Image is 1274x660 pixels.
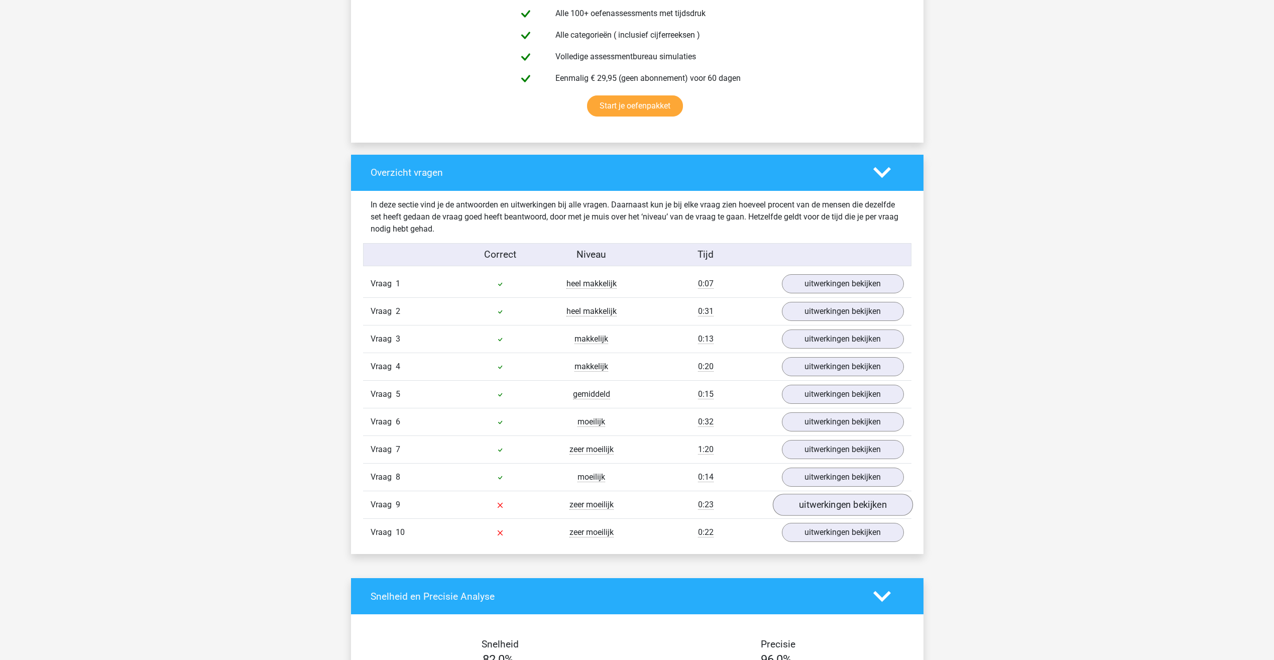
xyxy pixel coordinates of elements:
span: moeilijk [577,417,605,427]
span: gemiddeld [573,389,610,399]
a: uitwerkingen bekijken [782,523,904,542]
span: Vraag [371,305,396,317]
span: 0:23 [698,500,714,510]
span: 5 [396,389,400,399]
span: makkelijk [574,334,608,344]
a: Start je oefenpakket [587,95,683,117]
h4: Precisie [649,638,908,650]
a: uitwerkingen bekijken [782,357,904,376]
span: Vraag [371,333,396,345]
div: In deze sectie vind je de antwoorden en uitwerkingen bij alle vragen. Daarnaast kun je bij elke v... [363,199,911,235]
span: 0:31 [698,306,714,316]
a: uitwerkingen bekijken [772,494,912,516]
h4: Snelheid [371,638,630,650]
a: uitwerkingen bekijken [782,329,904,349]
span: 7 [396,445,400,454]
span: Vraag [371,388,396,400]
span: 10 [396,527,405,537]
span: heel makkelijk [566,306,617,316]
h4: Overzicht vragen [371,167,858,178]
span: 1 [396,279,400,288]
span: 1:20 [698,445,714,455]
span: 4 [396,362,400,371]
span: 0:20 [698,362,714,372]
span: makkelijk [574,362,608,372]
span: 9 [396,500,400,509]
span: 3 [396,334,400,344]
span: zeer moeilijk [569,527,614,537]
a: uitwerkingen bekijken [782,440,904,459]
span: Vraag [371,526,396,538]
a: uitwerkingen bekijken [782,468,904,487]
h4: Snelheid en Precisie Analyse [371,591,858,602]
div: Correct [454,248,546,262]
span: Vraag [371,361,396,373]
div: Tijd [637,248,774,262]
span: Vraag [371,499,396,511]
span: 0:07 [698,279,714,289]
span: 0:15 [698,389,714,399]
span: zeer moeilijk [569,445,614,455]
span: moeilijk [577,472,605,482]
span: Vraag [371,444,396,456]
div: Niveau [546,248,637,262]
span: 6 [396,417,400,426]
span: Vraag [371,471,396,483]
span: 2 [396,306,400,316]
span: zeer moeilijk [569,500,614,510]
span: 0:13 [698,334,714,344]
span: 0:22 [698,527,714,537]
span: Vraag [371,278,396,290]
span: 8 [396,472,400,482]
span: Vraag [371,416,396,428]
span: heel makkelijk [566,279,617,289]
a: uitwerkingen bekijken [782,385,904,404]
a: uitwerkingen bekijken [782,274,904,293]
a: uitwerkingen bekijken [782,302,904,321]
span: 0:32 [698,417,714,427]
span: 0:14 [698,472,714,482]
a: uitwerkingen bekijken [782,412,904,431]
